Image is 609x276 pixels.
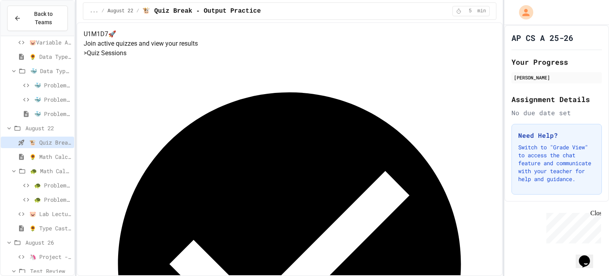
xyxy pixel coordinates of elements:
[84,39,495,48] p: Join active quizzes and view your results
[34,181,71,189] span: 🐢 Problem 1
[477,8,486,14] span: min
[511,108,602,118] div: No due date set
[107,8,133,14] span: August 22
[84,48,495,58] h5: > Quiz Sessions
[30,167,71,175] span: 🐢 Math Calculations Practice
[26,10,61,27] span: Back to Teams
[34,195,71,204] span: 🐢 Problem 2: Mission Resource Calculator
[34,81,71,89] span: 🐳 Problem 1: Mission Status Display
[7,6,68,31] button: Back to Teams
[142,6,260,16] span: 🐮 Quiz Break - Output Practice
[90,8,98,14] span: ...
[84,29,495,39] h4: U1M1D7 🚀
[25,124,71,132] span: August 22
[29,224,71,232] span: 🌻 Type Casting & Rounding Notes
[518,131,595,140] h3: Need Help?
[34,95,71,104] span: 🐳 Problem 2: Crew Roster - COMPLETED TOGETHER
[464,8,477,14] span: 5
[514,74,599,81] div: [PERSON_NAME]
[29,253,71,261] span: 🦄 Project - Hidden Figures: Launch Weight Calculator
[29,138,71,147] span: 🐮 Quiz Break - Output Practice
[518,143,595,183] p: Switch to "Grade View" to access the chat feature and communicate with your teacher for help and ...
[543,210,601,243] iframe: chat widget
[29,52,71,61] span: 🌻 Data Types & Variable Assignment Notes
[29,210,71,218] span: 🐷 Lab Lecture - Type Casting & Rounding
[25,238,71,247] span: August 26
[511,32,573,43] h1: AP CS A 25-26
[29,38,71,46] span: 🐷Variable Assignment Lab Lecture
[576,244,601,268] iframe: chat widget
[511,3,535,21] div: My Account
[29,152,71,161] span: 🌻 Math Calculations Notes
[511,94,602,105] h2: Assignment Details
[34,110,71,118] span: 🐳 Problem 3
[30,267,71,275] span: Test Review
[101,8,104,14] span: /
[30,67,71,75] span: 🐳 Data Types Practice Problems
[136,8,139,14] span: /
[511,56,602,68] h2: Your Progress
[3,3,55,50] div: Chat with us now!Close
